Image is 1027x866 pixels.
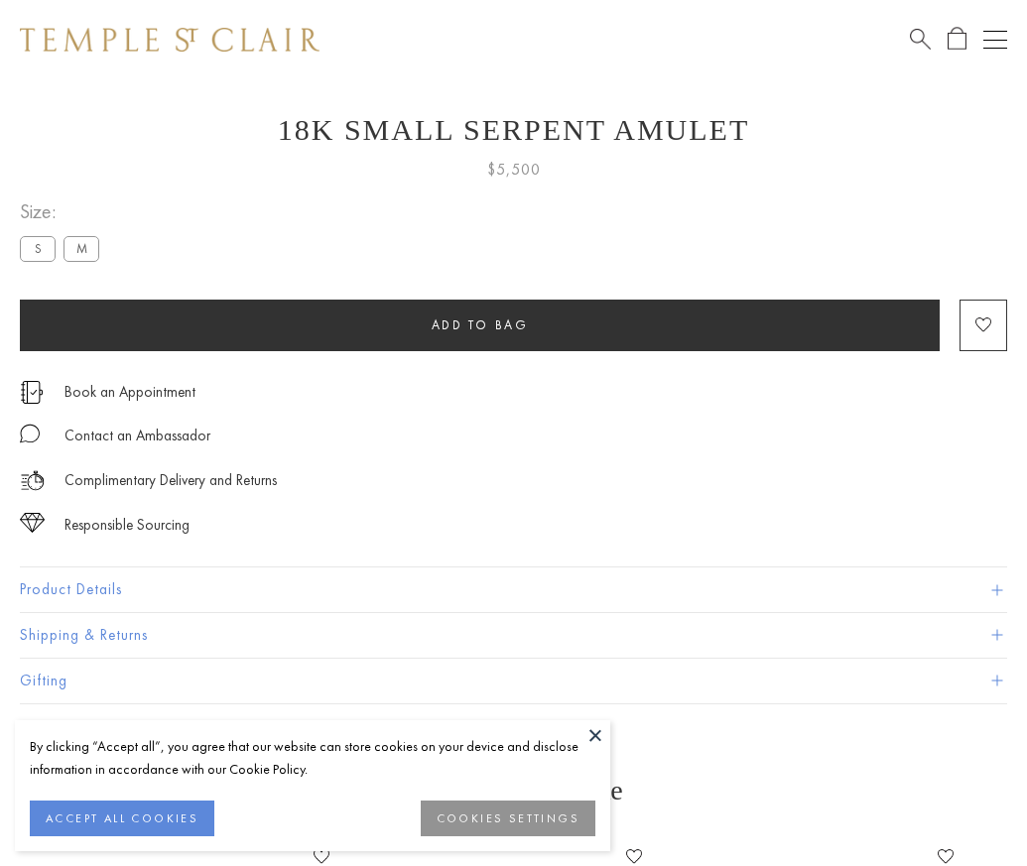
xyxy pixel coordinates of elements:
[30,801,214,836] button: ACCEPT ALL COOKIES
[20,567,1007,612] button: Product Details
[20,613,1007,658] button: Shipping & Returns
[983,28,1007,52] button: Open navigation
[20,659,1007,703] button: Gifting
[64,468,277,493] p: Complimentary Delivery and Returns
[20,300,940,351] button: Add to bag
[64,424,210,448] div: Contact an Ambassador
[20,236,56,261] label: S
[20,513,45,533] img: icon_sourcing.svg
[487,157,541,183] span: $5,500
[20,113,1007,147] h1: 18K Small Serpent Amulet
[20,381,44,404] img: icon_appointment.svg
[910,27,931,52] a: Search
[64,236,99,261] label: M
[64,381,195,403] a: Book an Appointment
[20,468,45,493] img: icon_delivery.svg
[20,424,40,443] img: MessageIcon-01_2.svg
[948,27,966,52] a: Open Shopping Bag
[64,513,190,538] div: Responsible Sourcing
[30,735,595,781] div: By clicking “Accept all”, you agree that our website can store cookies on your device and disclos...
[421,801,595,836] button: COOKIES SETTINGS
[20,28,320,52] img: Temple St. Clair
[432,316,529,333] span: Add to bag
[20,195,107,228] span: Size:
